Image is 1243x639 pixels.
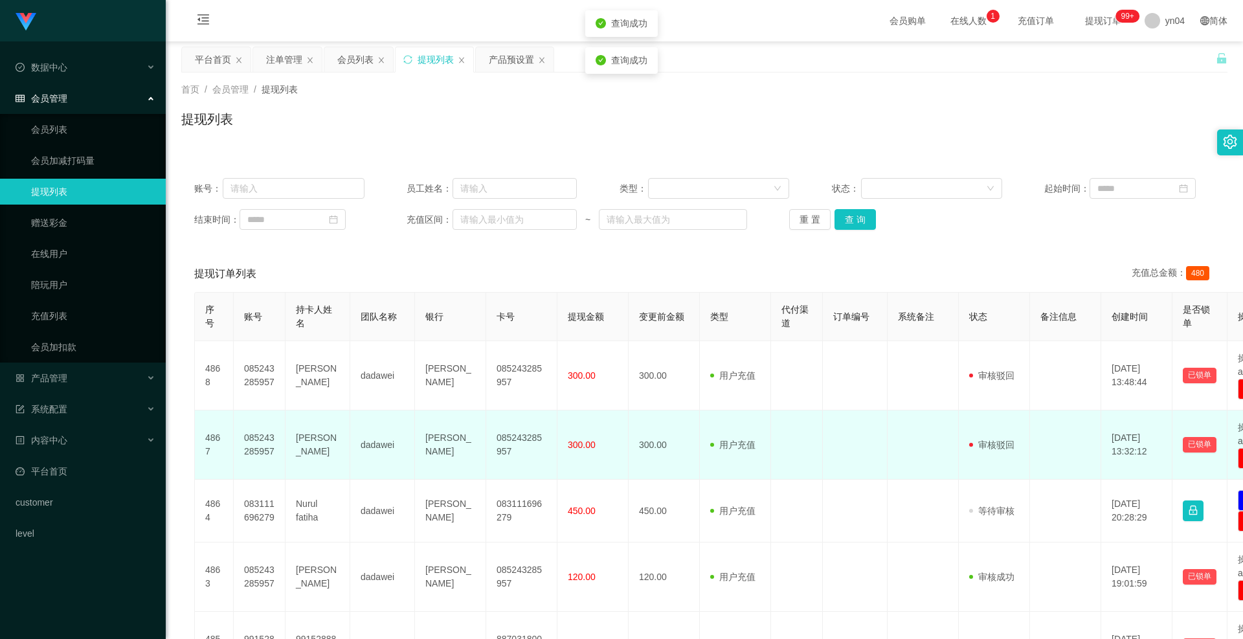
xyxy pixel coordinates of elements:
[223,178,364,199] input: 请输入
[538,56,546,64] i: 图标: close
[1183,368,1216,383] button: 已锁单
[596,55,606,65] i: icon: check-circle
[710,506,756,516] span: 用户充值
[969,440,1014,450] span: 审核驳回
[306,56,314,64] i: 图标: close
[1112,311,1148,322] span: 创建时间
[235,56,243,64] i: 图标: close
[489,47,534,72] div: 产品预设置
[16,373,67,383] span: 产品管理
[1079,16,1128,25] span: 提现订单
[16,93,67,104] span: 会员管理
[31,148,155,174] a: 会员加减打码量
[486,480,557,543] td: 083111696279
[350,341,415,410] td: dadawei
[407,182,452,196] span: 员工姓名：
[1179,184,1188,193] i: 图标: calendar
[969,370,1014,381] span: 审核驳回
[497,311,515,322] span: 卡号
[710,572,756,582] span: 用户充值
[286,543,350,612] td: [PERSON_NAME]
[453,178,577,199] input: 请输入
[266,47,302,72] div: 注单管理
[620,182,649,196] span: 类型：
[781,304,809,328] span: 代付渠道
[629,543,700,612] td: 120.00
[568,572,596,582] span: 120.00
[31,303,155,329] a: 充值列表
[16,458,155,484] a: 图标: dashboard平台首页
[1101,480,1172,543] td: [DATE] 20:28:29
[568,311,604,322] span: 提现金额
[16,521,155,546] a: level
[31,334,155,360] a: 会员加扣款
[262,84,298,95] span: 提现列表
[16,13,36,31] img: logo.9652507e.png
[1183,304,1210,328] span: 是否锁单
[31,210,155,236] a: 赠送彩金
[774,185,781,194] i: 图标: down
[987,10,1000,23] sup: 1
[458,56,465,64] i: 图标: close
[205,84,207,95] span: /
[577,213,599,227] span: ~
[286,410,350,480] td: [PERSON_NAME]
[195,543,234,612] td: 4863
[415,410,486,480] td: [PERSON_NAME]
[337,47,374,72] div: 会员列表
[629,480,700,543] td: 450.00
[639,311,684,322] span: 变更前金额
[599,209,746,230] input: 请输入最大值为
[31,117,155,142] a: 会员列表
[16,94,25,103] i: 图标: table
[833,311,869,322] span: 订单编号
[789,209,831,230] button: 重 置
[234,410,286,480] td: 085243285957
[329,215,338,224] i: 图标: calendar
[195,47,231,72] div: 平台首页
[832,182,861,196] span: 状态：
[234,543,286,612] td: 085243285957
[195,341,234,410] td: 4868
[195,410,234,480] td: 4867
[629,410,700,480] td: 300.00
[31,272,155,298] a: 陪玩用户
[194,182,223,196] span: 账号：
[1115,10,1139,23] sup: 303
[1101,410,1172,480] td: [DATE] 13:32:12
[415,480,486,543] td: [PERSON_NAME]
[16,435,67,445] span: 内容中心
[234,341,286,410] td: 085243285957
[31,241,155,267] a: 在线用户
[611,55,647,65] span: 查询成功
[296,304,332,328] span: 持卡人姓名
[1223,135,1237,149] i: 图标: setting
[1216,52,1227,64] i: 图标: unlock
[205,304,214,328] span: 序号
[1183,569,1216,585] button: 已锁单
[568,506,596,516] span: 450.00
[486,410,557,480] td: 085243285957
[16,489,155,515] a: customer
[944,16,993,25] span: 在线人数
[415,341,486,410] td: [PERSON_NAME]
[1183,437,1216,453] button: 已锁单
[16,63,25,72] i: 图标: check-circle-o
[16,404,67,414] span: 系统配置
[286,480,350,543] td: Nurul fatiha
[181,109,233,129] h1: 提现列表
[1040,311,1077,322] span: 备注信息
[710,440,756,450] span: 用户充值
[1101,543,1172,612] td: [DATE] 19:01:59
[254,84,256,95] span: /
[1200,16,1209,25] i: 图标: global
[486,543,557,612] td: 085243285957
[1011,16,1060,25] span: 充值订单
[969,506,1014,516] span: 等待审核
[16,405,25,414] i: 图标: form
[286,341,350,410] td: [PERSON_NAME]
[1183,500,1204,521] button: 图标: lock
[377,56,385,64] i: 图标: close
[1186,266,1209,280] span: 480
[403,55,412,64] i: 图标: sync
